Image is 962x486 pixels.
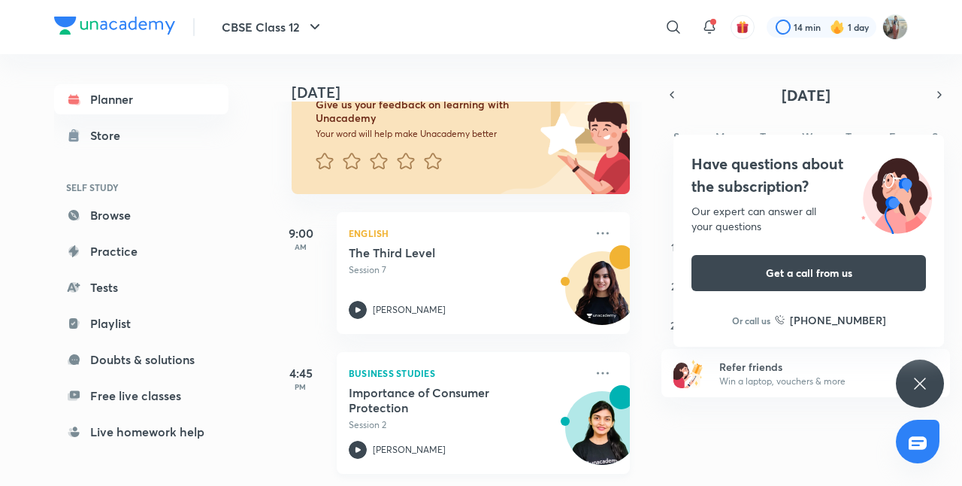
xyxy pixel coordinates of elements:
h4: Have questions about the subscription? [691,153,926,198]
img: feedback_image [489,74,630,194]
abbr: September 14, 2025 [671,240,682,254]
h4: [DATE] [292,84,645,102]
button: September 28, 2025 [664,313,688,337]
abbr: September 21, 2025 [671,279,681,293]
a: Doubts & solutions [54,345,228,375]
p: Session 7 [349,263,585,277]
p: Win a laptop, vouchers & more [719,375,904,388]
a: Tests [54,272,228,302]
abbr: September 28, 2025 [670,318,682,333]
p: [PERSON_NAME] [373,443,446,457]
img: avatar [736,20,749,34]
p: PM [271,382,331,391]
span: [DATE] [782,85,830,105]
p: English [349,224,585,242]
abbr: Monday [715,129,725,144]
abbr: Tuesday [760,129,766,144]
a: Free live classes [54,381,228,411]
p: Session 2 [349,418,585,432]
h6: [PHONE_NUMBER] [790,312,886,328]
h6: SELF STUDY [54,175,228,200]
button: September 21, 2025 [664,274,688,298]
p: AM [271,242,331,251]
button: [DATE] [682,84,929,105]
img: streak [830,20,845,35]
h5: Importance of Consumer Protection [349,385,536,415]
h5: The Third Level [349,245,536,260]
button: September 14, 2025 [664,235,688,259]
h5: 9:00 [271,224,331,242]
img: ttu_illustration_new.svg [849,153,944,234]
button: CBSE Class 12 [213,12,333,42]
button: Get a call from us [691,255,926,291]
a: Planner [54,84,228,114]
img: Company Logo [54,17,175,35]
h5: 4:45 [271,364,331,382]
abbr: Friday [889,129,895,144]
a: Practice [54,236,228,266]
div: Store [90,126,129,144]
img: referral [673,358,703,388]
p: Business Studies [349,364,585,382]
img: Avatar [566,399,638,472]
a: Browse [54,200,228,230]
h6: Give us your feedback on learning with Unacademy [316,98,535,125]
p: [PERSON_NAME] [373,303,446,317]
abbr: Sunday [673,129,679,144]
button: avatar [731,15,755,39]
p: Your word will help make Unacademy better [316,128,535,140]
img: Harshi Singh [882,14,908,40]
p: Or call us [732,314,770,327]
div: Our expert can answer all your questions [691,204,926,234]
a: Store [54,120,228,150]
a: Live homework help [54,417,228,447]
a: Playlist [54,308,228,339]
img: Avatar [566,260,638,332]
abbr: Thursday [846,129,852,144]
abbr: Saturday [932,129,938,144]
a: [PHONE_NUMBER] [775,312,886,328]
a: Company Logo [54,17,175,38]
h6: Refer friends [719,359,904,375]
button: September 7, 2025 [664,196,688,220]
abbr: Wednesday [802,129,812,144]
